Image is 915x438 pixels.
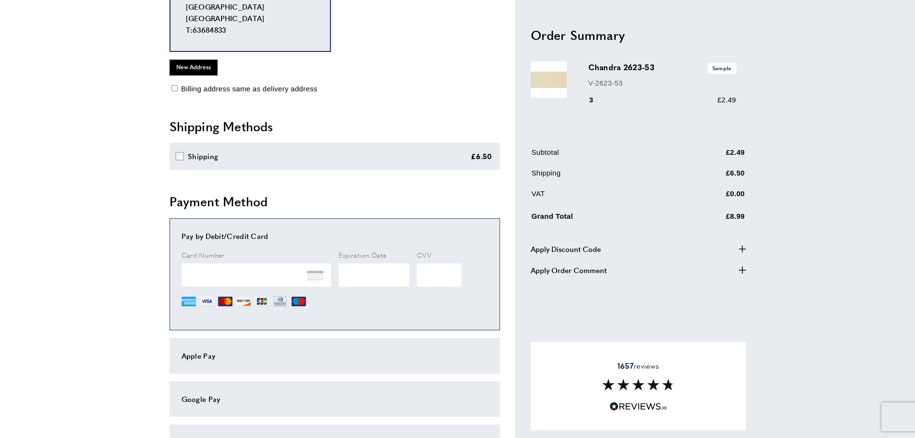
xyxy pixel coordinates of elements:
[532,147,678,165] td: Subtotal
[236,294,251,309] img: DI.png
[531,264,607,275] span: Apply Order Comment
[679,167,745,186] td: £6.50
[588,94,607,106] div: 3
[307,267,323,283] img: NONE.png
[717,96,736,104] span: £2.49
[273,294,288,309] img: DN.png
[588,62,736,73] h3: Chandra 2623-53
[171,85,178,91] input: Billing address same as delivery address
[182,393,488,405] div: Google Pay
[193,25,226,35] a: 63684833
[170,193,500,210] h2: Payment Method
[188,150,218,162] div: Shipping
[532,209,678,229] td: Grand Total
[417,263,462,287] iframe: Secure Credit Card Frame - CVV
[679,188,745,207] td: £0.00
[182,230,488,242] div: Pay by Debit/Credit Card
[531,62,567,98] img: Chandra 2623-53
[182,263,331,287] iframe: Secure Credit Card Frame - Credit Card Number
[531,243,601,254] span: Apply Discount Code
[417,250,431,260] span: CVV
[617,360,634,371] strong: 1657
[339,263,410,287] iframe: Secure Credit Card Frame - Expiration Date
[679,209,745,229] td: £8.99
[679,147,745,165] td: £2.49
[471,150,492,162] div: £6.50
[182,350,488,362] div: Apple Pay
[339,250,387,260] span: Expiration Date
[602,379,674,390] img: Reviews section
[182,250,225,260] span: Card Number
[532,188,678,207] td: VAT
[182,294,196,309] img: AE.png
[708,63,736,73] span: Sample
[170,60,218,75] button: New Address
[255,294,269,309] img: JCB.png
[531,26,746,43] h2: Order Summary
[588,77,736,88] p: V-2623-53
[292,294,306,309] img: MI.png
[170,118,500,135] h2: Shipping Methods
[218,294,232,309] img: MC.png
[200,294,214,309] img: VI.png
[617,361,659,371] span: reviews
[610,402,667,411] img: Reviews.io 5 stars
[532,167,678,186] td: Shipping
[181,85,317,93] span: Billing address same as delivery address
